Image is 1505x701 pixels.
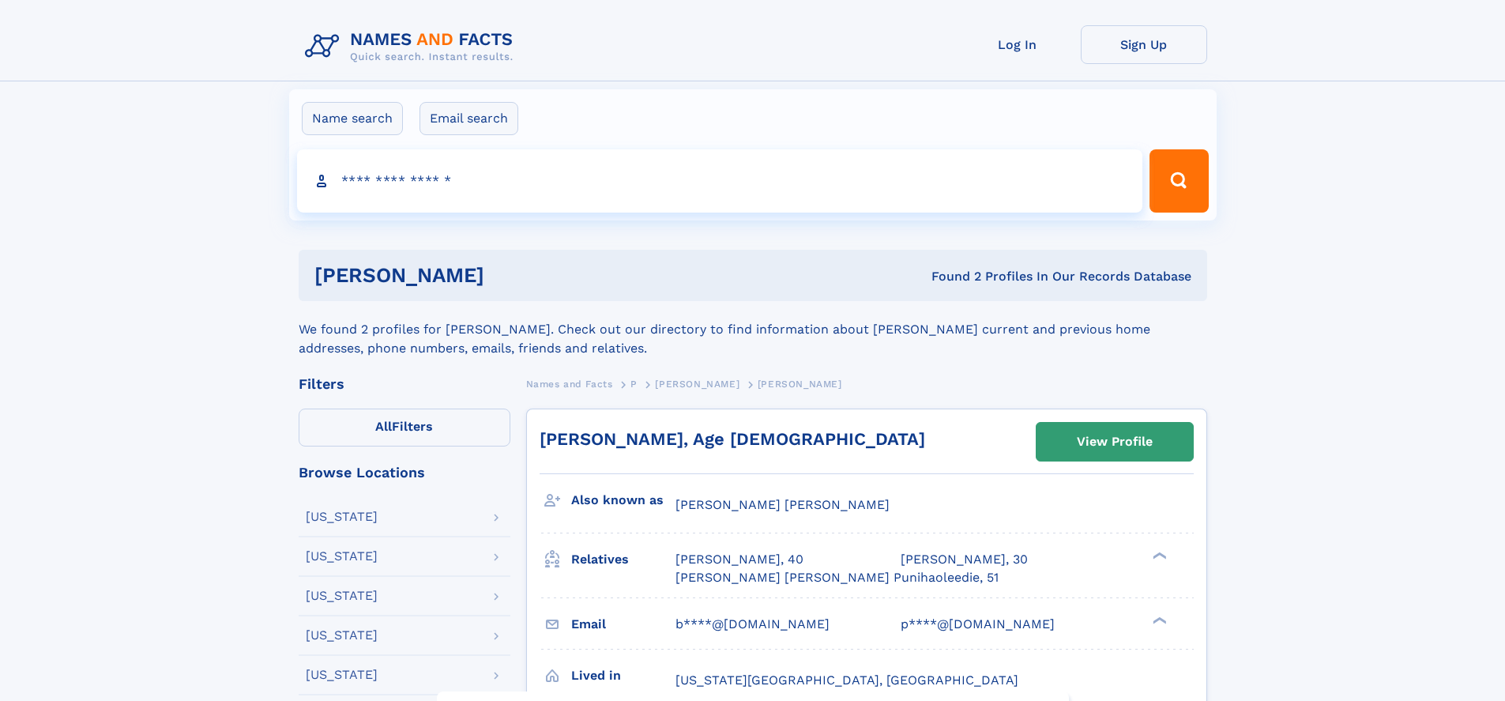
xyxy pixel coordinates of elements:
[299,377,510,391] div: Filters
[299,465,510,480] div: Browse Locations
[571,487,675,514] h3: Also known as
[901,551,1028,568] a: [PERSON_NAME], 30
[708,268,1191,285] div: Found 2 Profiles In Our Records Database
[299,409,510,447] label: Filters
[1037,423,1193,461] a: View Profile
[571,662,675,689] h3: Lived in
[375,419,392,434] span: All
[954,25,1081,64] a: Log In
[306,550,378,563] div: [US_STATE]
[630,374,638,394] a: P
[675,497,890,512] span: [PERSON_NAME] [PERSON_NAME]
[306,511,378,523] div: [US_STATE]
[1077,424,1153,460] div: View Profile
[1149,551,1168,561] div: ❯
[306,629,378,642] div: [US_STATE]
[314,266,708,285] h1: [PERSON_NAME]
[299,25,526,68] img: Logo Names and Facts
[297,149,1143,213] input: search input
[571,611,675,638] h3: Email
[1149,615,1168,625] div: ❯
[420,102,518,135] label: Email search
[306,590,378,602] div: [US_STATE]
[302,102,403,135] label: Name search
[675,551,803,568] a: [PERSON_NAME], 40
[655,379,739,390] span: [PERSON_NAME]
[630,379,638,390] span: P
[1081,25,1207,64] a: Sign Up
[540,429,925,449] a: [PERSON_NAME], Age [DEMOGRAPHIC_DATA]
[675,569,999,586] a: [PERSON_NAME] [PERSON_NAME] Punihaoleedie, 51
[758,379,842,390] span: [PERSON_NAME]
[526,374,613,394] a: Names and Facts
[306,669,378,681] div: [US_STATE]
[571,546,675,573] h3: Relatives
[655,374,739,394] a: [PERSON_NAME]
[675,673,1018,688] span: [US_STATE][GEOGRAPHIC_DATA], [GEOGRAPHIC_DATA]
[299,301,1207,358] div: We found 2 profiles for [PERSON_NAME]. Check out our directory to find information about [PERSON_...
[1149,149,1208,213] button: Search Button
